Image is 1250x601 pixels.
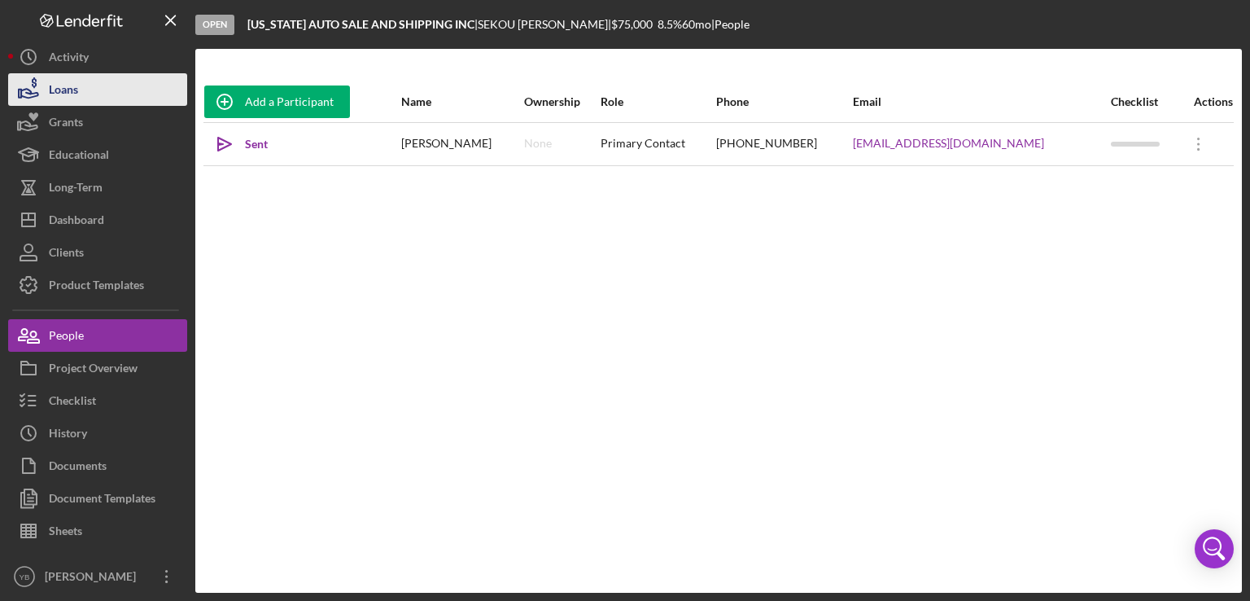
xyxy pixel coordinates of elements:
[49,41,89,77] div: Activity
[49,138,109,175] div: Educational
[49,236,84,273] div: Clients
[8,41,187,73] button: Activity
[711,18,750,31] div: | People
[716,124,851,165] div: [PHONE_NUMBER]
[49,482,155,519] div: Document Templates
[8,73,187,106] button: Loans
[8,204,187,236] button: Dashboard
[8,236,187,269] button: Clients
[8,384,187,417] button: Checklist
[401,124,522,165] div: [PERSON_NAME]
[49,204,104,240] div: Dashboard
[1111,95,1177,108] div: Checklist
[853,137,1044,150] a: [EMAIL_ADDRESS][DOMAIN_NAME]
[8,138,187,171] button: Educational
[524,95,600,108] div: Ownership
[49,106,83,143] div: Grants
[41,560,146,597] div: [PERSON_NAME]
[8,417,187,450] button: History
[8,482,187,515] button: Document Templates
[49,450,107,486] div: Documents
[247,18,478,31] div: |
[49,269,144,305] div: Product Templates
[49,352,138,388] div: Project Overview
[401,95,522,108] div: Name
[49,73,78,110] div: Loans
[8,352,187,384] button: Project Overview
[658,18,682,31] div: 8.5 %
[204,128,284,160] button: Sent
[8,171,187,204] button: Long-Term
[8,450,187,482] button: Documents
[611,17,653,31] span: $75,000
[49,171,103,208] div: Long-Term
[601,95,715,108] div: Role
[245,86,334,118] div: Add a Participant
[524,137,552,150] div: None
[49,417,87,454] div: History
[49,515,82,551] div: Sheets
[8,106,187,138] button: Grants
[1195,529,1234,568] div: Open Intercom Messenger
[8,515,187,547] button: Sheets
[478,18,611,31] div: SEKOU [PERSON_NAME] |
[716,95,851,108] div: Phone
[245,128,268,160] div: Sent
[1178,95,1233,108] div: Actions
[49,319,84,356] div: People
[601,124,715,165] div: Primary Contact
[49,384,96,421] div: Checklist
[8,319,187,352] button: People
[204,86,350,118] button: Add a Participant
[853,95,1109,108] div: Email
[8,560,187,593] button: YB[PERSON_NAME]
[247,17,474,31] b: [US_STATE] AUTO SALE AND SHIPPING INC
[195,15,234,35] div: Open
[20,572,30,581] text: YB
[682,18,711,31] div: 60 mo
[8,269,187,301] button: Product Templates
